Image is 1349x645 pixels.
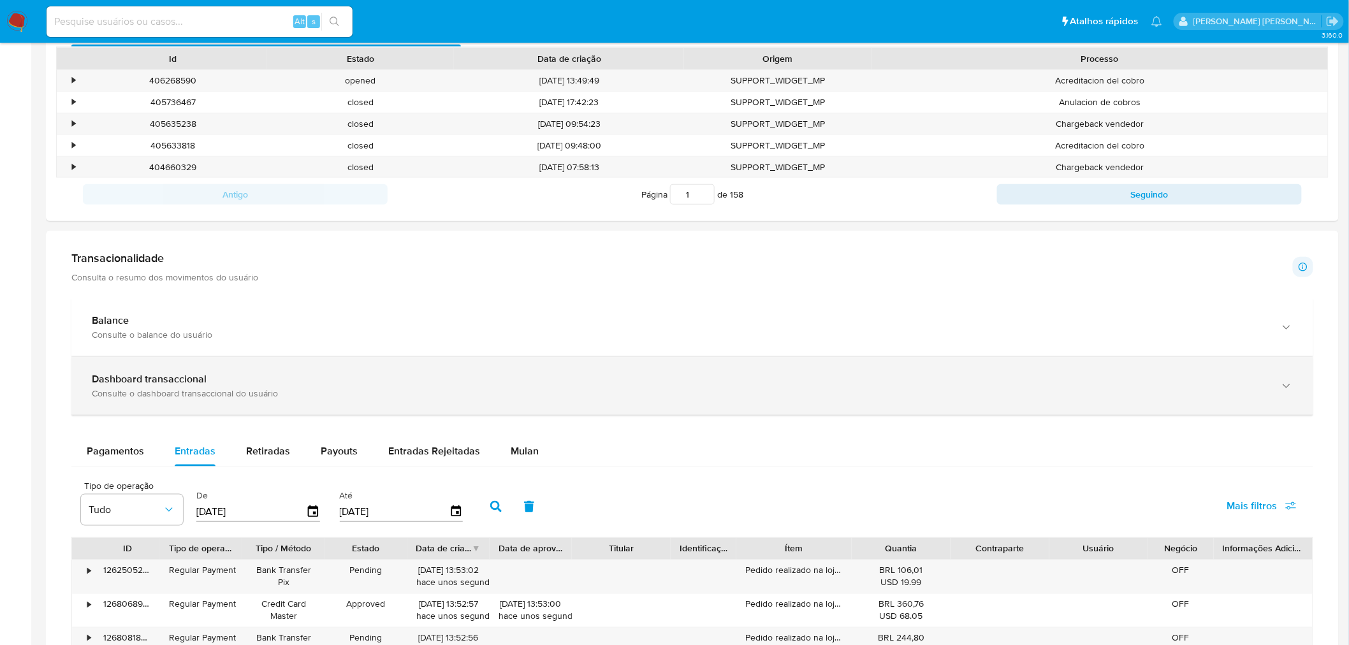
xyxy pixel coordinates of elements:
[693,52,863,65] div: Origem
[684,70,871,91] div: SUPPORT_WIDGET_MP
[79,70,266,91] div: 406268590
[79,113,266,134] div: 405635238
[641,184,743,205] span: Página de
[79,157,266,178] div: 404660329
[454,157,684,178] div: [DATE] 07:58:13
[1326,15,1339,28] a: Sair
[321,13,347,31] button: search-icon
[266,70,454,91] div: opened
[312,15,316,27] span: s
[83,184,388,205] button: Antigo
[266,92,454,113] div: closed
[871,113,1328,134] div: Chargeback vendedor
[684,135,871,156] div: SUPPORT_WIDGET_MP
[454,113,684,134] div: [DATE] 09:54:23
[72,96,75,108] div: •
[47,13,353,30] input: Pesquise usuários ou casos...
[1322,30,1343,40] span: 3.160.0
[266,157,454,178] div: closed
[871,135,1328,156] div: Acreditacion del cobro
[266,113,454,134] div: closed
[275,52,445,65] div: Estado
[79,135,266,156] div: 405633818
[1193,15,1322,27] p: allison.serafini@mercadopago.com.br
[88,52,258,65] div: Id
[880,52,1319,65] div: Processo
[871,157,1328,178] div: Chargeback vendedor
[454,92,684,113] div: [DATE] 17:42:23
[266,135,454,156] div: closed
[295,15,305,27] span: Alt
[871,92,1328,113] div: Anulacion de cobros
[79,92,266,113] div: 405736467
[72,161,75,173] div: •
[684,92,871,113] div: SUPPORT_WIDGET_MP
[463,52,675,65] div: Data de criação
[871,70,1328,91] div: Acreditacion del cobro
[72,75,75,87] div: •
[997,184,1302,205] button: Seguindo
[72,140,75,152] div: •
[1151,16,1162,27] a: Notificações
[454,135,684,156] div: [DATE] 09:48:00
[684,113,871,134] div: SUPPORT_WIDGET_MP
[730,188,743,201] span: 158
[72,118,75,130] div: •
[454,70,684,91] div: [DATE] 13:49:49
[1070,15,1139,28] span: Atalhos rápidos
[684,157,871,178] div: SUPPORT_WIDGET_MP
